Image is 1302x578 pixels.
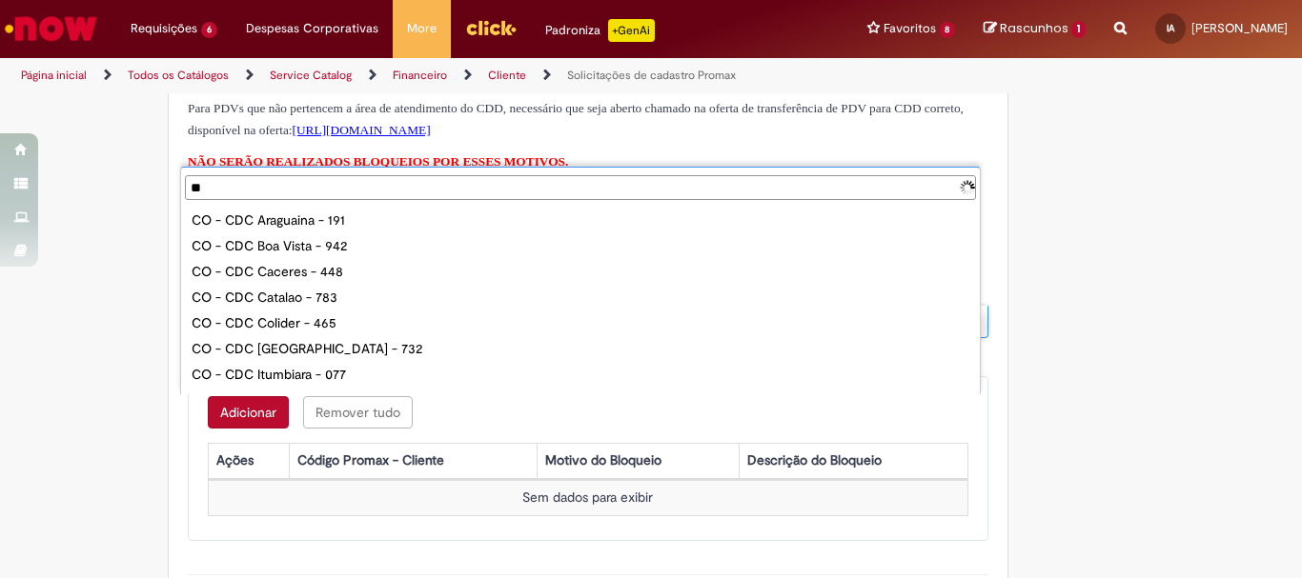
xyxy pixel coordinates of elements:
div: CO - CDC Araguaina - 191 [185,208,976,233]
div: CO - CDC Rio Branco - 572 [185,388,976,413]
div: CO - CDC Boa Vista - 942 [185,233,976,259]
div: CO - CDC Itumbiara - 077 [185,362,976,388]
div: CO - CDC [GEOGRAPHIC_DATA] - 732 [185,336,976,362]
div: CO - CDC Caceres - 448 [185,259,976,285]
div: CO - CDC Colider - 465 [185,310,976,336]
div: CO - CDC Catalao - 783 [185,285,976,310]
ul: Geo - CDD [181,204,980,394]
